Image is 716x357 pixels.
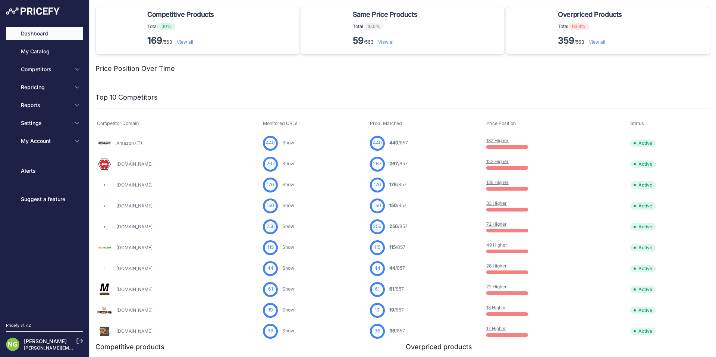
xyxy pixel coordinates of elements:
a: Show [282,286,294,292]
a: 72 Higher [486,221,507,227]
span: 19 [375,307,380,314]
a: 44/857 [389,265,405,271]
span: 115 [267,244,274,251]
a: 187 Higher [486,138,509,143]
a: 440/857 [389,140,408,145]
span: 44 [267,265,273,272]
a: Dashboard [6,27,83,40]
a: 49 Higher [486,242,507,248]
a: 267/857 [389,161,408,166]
span: Repricing [21,84,70,91]
span: 440 [266,140,275,147]
span: 19 [268,307,273,314]
div: Pricefy v1.7.2 [6,322,31,329]
span: Competitor Domain [97,120,139,126]
span: 63.8% [568,23,589,30]
a: Show [282,140,294,145]
span: 36 [389,328,395,333]
a: [DOMAIN_NAME] [116,182,153,188]
p: /563 [353,35,420,47]
h2: Overpriced products [406,342,472,352]
span: My Account [21,137,70,145]
a: 17 Higher [486,326,506,331]
a: 19/857 [389,307,404,313]
a: 150/857 [389,203,406,208]
a: 26 Higher [486,263,507,269]
span: 150 [267,202,274,209]
span: 176 [267,181,274,188]
a: 176/857 [389,182,406,187]
button: Repricing [6,81,83,94]
button: Competitors [6,63,83,76]
a: View all [378,39,395,45]
span: Settings [21,119,70,127]
span: Active [630,223,656,231]
button: Reports [6,98,83,112]
span: Prod. Matched [370,120,402,126]
a: View all [589,39,605,45]
a: 256/857 [389,223,408,229]
a: [DOMAIN_NAME] [116,224,153,229]
span: 256 [373,223,381,230]
span: Overpriced Products [558,9,622,20]
span: Active [630,202,656,210]
a: Show [282,223,294,229]
a: My Catalog [6,45,83,58]
span: 267 [373,160,381,167]
a: 36/857 [389,328,405,333]
a: [PERSON_NAME][EMAIL_ADDRESS][DOMAIN_NAME] [24,345,139,351]
span: 440 [389,140,398,145]
span: 150 [389,203,397,208]
span: Monitored URLs [263,120,298,126]
a: [DOMAIN_NAME] [116,286,153,292]
span: 61 [268,286,273,293]
a: Suggest a feature [6,192,83,206]
span: 61 [375,286,380,293]
p: /563 [147,35,217,47]
p: Total [147,23,217,30]
span: Active [630,265,656,272]
span: Price Position [486,120,516,126]
span: 36 [267,328,273,335]
span: 267 [389,161,398,166]
p: Total [353,23,420,30]
a: [DOMAIN_NAME] [116,307,153,313]
a: Show [282,307,294,313]
h2: Price Position Over Time [95,63,175,74]
a: 115/857 [389,244,405,250]
p: Total [558,23,625,30]
span: Active [630,328,656,335]
a: Show [282,203,294,208]
button: My Account [6,134,83,148]
a: Alerts [6,164,83,178]
span: 36 [374,328,380,335]
span: Same Price Products [353,9,417,20]
span: 115 [389,244,396,250]
span: 256 [266,223,275,230]
strong: 59 [353,35,364,46]
span: Competitive Products [147,9,214,20]
span: 30% [158,23,175,30]
span: Active [630,244,656,251]
a: 136 Higher [486,179,509,185]
span: 267 [266,160,275,167]
span: Active [630,160,656,168]
span: 10.5% [363,23,384,30]
a: Show [282,161,294,166]
span: 44 [389,265,395,271]
a: 153 Higher [486,159,509,164]
span: 176 [389,182,397,187]
a: Show [282,244,294,250]
a: 22 Higher [486,284,507,289]
a: 18 Higher [486,305,506,310]
span: Active [630,181,656,189]
span: 150 [374,202,381,209]
a: [DOMAIN_NAME] [116,266,153,271]
p: /563 [558,35,625,47]
h2: Top 10 Competitors [95,92,158,103]
button: Settings [6,116,83,130]
span: 115 [374,244,380,251]
a: 61/857 [389,286,404,292]
a: Show [282,182,294,187]
span: Active [630,286,656,293]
